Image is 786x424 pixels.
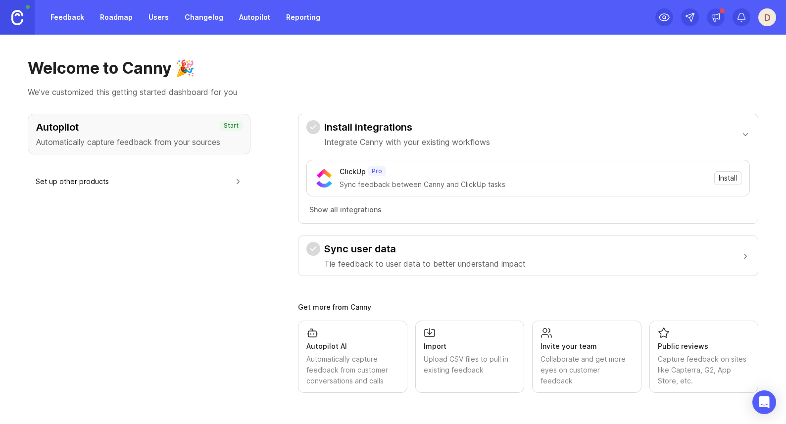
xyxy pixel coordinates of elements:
[424,354,516,376] div: Upload CSV files to pull in existing feedback
[11,10,23,25] img: Canny Home
[45,8,90,26] a: Feedback
[658,341,750,352] div: Public reviews
[532,321,641,393] a: Invite your teamCollaborate and get more eyes on customer feedback
[415,321,525,393] a: ImportUpload CSV files to pull in existing feedback
[714,171,741,185] button: Install
[649,321,759,393] a: Public reviewsCapture feedback on sites like Capterra, G2, App Store, etc.
[324,136,490,148] p: Integrate Canny with your existing workflows
[28,114,250,154] button: AutopilotAutomatically capture feedback from your sourcesStart
[372,167,382,175] p: Pro
[306,154,750,223] div: Install integrationsIntegrate Canny with your existing workflows
[306,236,750,276] button: Sync user dataTie feedback to user data to better understand impact
[324,242,526,256] h3: Sync user data
[719,173,737,183] span: Install
[306,204,385,215] button: Show all integrations
[306,341,399,352] div: Autopilot AI
[306,204,750,215] a: Show all integrations
[36,136,242,148] p: Automatically capture feedback from your sources
[315,169,334,188] img: ClickUp
[658,354,750,386] div: Capture feedback on sites like Capterra, G2, App Store, etc.
[540,354,633,386] div: Collaborate and get more eyes on customer feedback
[28,58,758,78] h1: Welcome to Canny 🎉
[179,8,229,26] a: Changelog
[758,8,776,26] button: D
[298,304,758,311] div: Get more from Canny
[94,8,139,26] a: Roadmap
[36,170,243,192] button: Set up other products
[306,114,750,154] button: Install integrationsIntegrate Canny with your existing workflows
[36,120,242,134] h3: Autopilot
[280,8,326,26] a: Reporting
[540,341,633,352] div: Invite your team
[424,341,516,352] div: Import
[233,8,276,26] a: Autopilot
[306,354,399,386] div: Automatically capture feedback from customer conversations and calls
[324,120,490,134] h3: Install integrations
[224,122,239,130] p: Start
[28,86,758,98] p: We've customized this getting started dashboard for you
[143,8,175,26] a: Users
[340,166,366,177] div: ClickUp
[324,258,526,270] p: Tie feedback to user data to better understand impact
[340,179,708,190] div: Sync feedback between Canny and ClickUp tasks
[298,321,407,393] a: Autopilot AIAutomatically capture feedback from customer conversations and calls
[752,390,776,414] div: Open Intercom Messenger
